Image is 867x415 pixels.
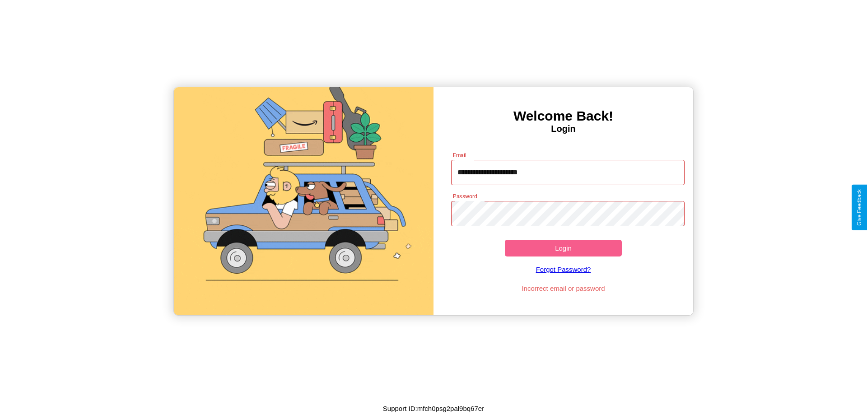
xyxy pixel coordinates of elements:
div: Give Feedback [856,189,862,226]
p: Incorrect email or password [447,282,681,294]
img: gif [174,87,433,315]
h4: Login [433,124,693,134]
button: Login [505,240,622,256]
label: Email [453,151,467,159]
label: Password [453,192,477,200]
p: Support ID: mfch0psg2pal9bq67er [383,402,484,415]
h3: Welcome Back! [433,108,693,124]
a: Forgot Password? [447,256,681,282]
